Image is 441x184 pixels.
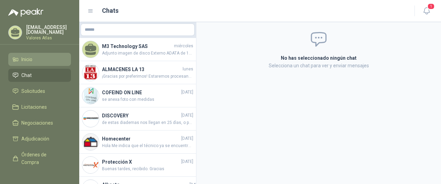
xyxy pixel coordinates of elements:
span: Negociaciones [21,119,53,127]
h4: Protección X [102,158,180,166]
img: Company Logo [82,87,99,104]
span: Adjunto imagen de disco Externo ADATA de 1TB y 2TB [102,50,193,57]
span: Licitaciones [21,103,47,111]
button: 1 [420,5,433,17]
p: Selecciona un chat para ver y enviar mensajes [205,62,433,69]
p: Valores Atlas [26,36,71,40]
a: Company LogoCOFEIND ON LINE[DATE]se anexa foto con medidas [79,84,196,107]
h4: DISCOVERY [102,112,180,119]
span: se anexa foto con medidas [102,96,193,103]
span: de estas diademas nos llegan en 25 dìas, o para entrega inmediata tenemos estas que son las que r... [102,119,193,126]
img: Company Logo [82,134,99,150]
span: [DATE] [181,158,193,165]
span: 1 [427,3,435,10]
span: [DATE] [181,89,193,96]
h2: No has seleccionado ningún chat [205,54,433,62]
span: lunes [183,66,193,72]
span: Inicio [21,56,32,63]
a: Company LogoProtección X[DATE]Buenas tardes, recibido. Gracias [79,154,196,177]
span: Órdenes de Compra [21,151,64,166]
h4: Homecenter [102,135,180,143]
span: Adjudicación [21,135,49,143]
a: Órdenes de Compra [8,148,71,169]
span: Chat [21,71,32,79]
h4: COFEIND ON LINE [102,89,180,96]
img: Company Logo [82,64,99,81]
span: Hola Me indica que el técnico ya se encuentra afuera [102,143,193,149]
a: Company LogoHomecenter[DATE]Hola Me indica que el técnico ya se encuentra afuera [79,130,196,154]
a: Company LogoDISCOVERY[DATE]de estas diademas nos llegan en 25 dìas, o para entrega inmediata tene... [79,107,196,130]
img: Company Logo [82,110,99,127]
a: Licitaciones [8,100,71,114]
a: Chat [8,69,71,82]
a: Negociaciones [8,116,71,129]
h1: Chats [102,6,119,16]
span: [DATE] [181,135,193,142]
h4: M3 Technology SAS [102,42,173,50]
a: Adjudicación [8,132,71,145]
a: Solicitudes [8,85,71,98]
span: ¡Gracias por preferirnos! Estaremos procesando su pedido [102,73,193,80]
a: Inicio [8,53,71,66]
a: M3 Technology SASmiércolesAdjunto imagen de disco Externo ADATA de 1TB y 2TB [79,38,196,61]
img: Logo peakr [8,8,43,17]
h4: ALMACENES LA 13 [102,66,181,73]
span: [DATE] [181,112,193,119]
img: Company Logo [82,157,99,173]
span: miércoles [174,43,193,49]
span: Solicitudes [21,87,45,95]
p: [EMAIL_ADDRESS][DOMAIN_NAME] [26,25,71,35]
span: Buenas tardes, recibido. Gracias [102,166,193,172]
a: Company LogoALMACENES LA 13lunes¡Gracias por preferirnos! Estaremos procesando su pedido [79,61,196,84]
